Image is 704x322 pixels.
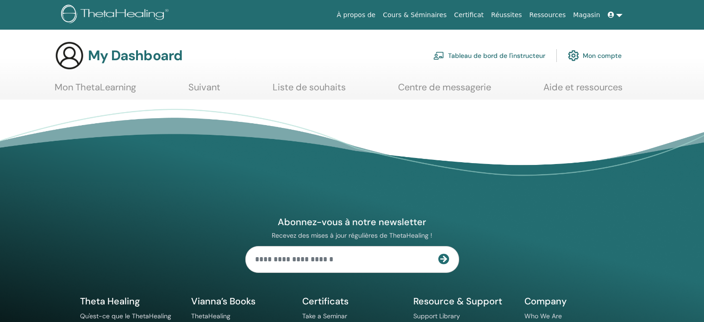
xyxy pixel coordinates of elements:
a: Who We Are [524,312,562,320]
img: generic-user-icon.jpg [55,41,84,70]
a: Mon ThetaLearning [55,82,136,100]
a: Centre de messagerie [398,82,491,100]
h5: Vianna’s Books [191,295,291,307]
h4: Abonnez-vous à notre newsletter [245,216,459,228]
a: ThetaHealing [191,312,231,320]
img: cog.svg [568,48,579,63]
img: logo.png [61,5,172,25]
img: chalkboard-teacher.svg [433,51,444,60]
a: Réussites [487,6,525,24]
a: Liste de souhaits [273,82,346,100]
a: Take a Seminar [302,312,347,320]
a: Support Library [413,312,460,320]
a: Aide et ressources [543,82,623,100]
a: Mon compte [568,45,622,66]
h5: Theta Healing [80,295,180,307]
h5: Company [524,295,624,307]
a: Magasin [569,6,604,24]
a: Suivant [188,82,220,100]
a: À propos de [333,6,380,24]
a: Cours & Séminaires [379,6,450,24]
h5: Certificats [302,295,402,307]
p: Recevez des mises à jour régulières de ThetaHealing ! [245,231,459,240]
a: Certificat [450,6,487,24]
a: Qu'est-ce que le ThetaHealing [80,312,171,320]
a: Ressources [526,6,570,24]
a: Tableau de bord de l'instructeur [433,45,545,66]
h5: Resource & Support [413,295,513,307]
h3: My Dashboard [88,47,182,64]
